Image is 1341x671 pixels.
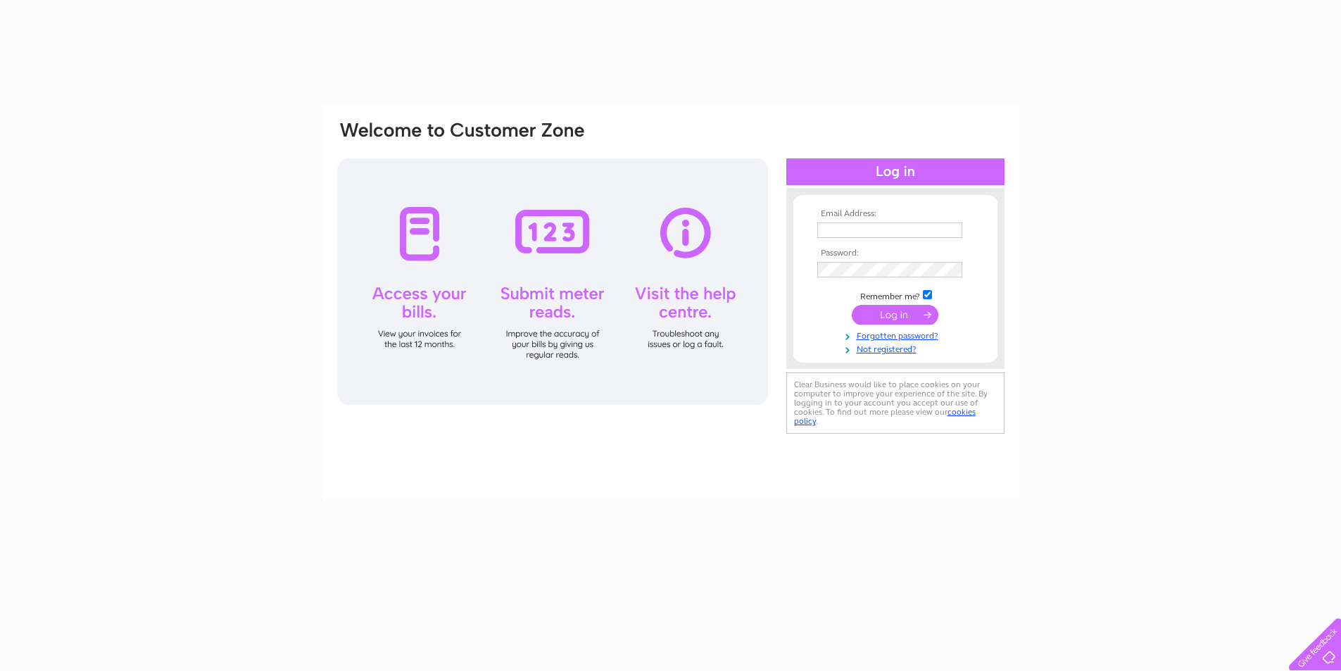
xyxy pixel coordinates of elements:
[786,372,1005,434] div: Clear Business would like to place cookies on your computer to improve your experience of the sit...
[817,341,977,355] a: Not registered?
[794,407,976,426] a: cookies policy
[814,209,977,219] th: Email Address:
[817,328,977,341] a: Forgotten password?
[814,288,977,302] td: Remember me?
[814,249,977,258] th: Password:
[852,305,938,325] input: Submit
